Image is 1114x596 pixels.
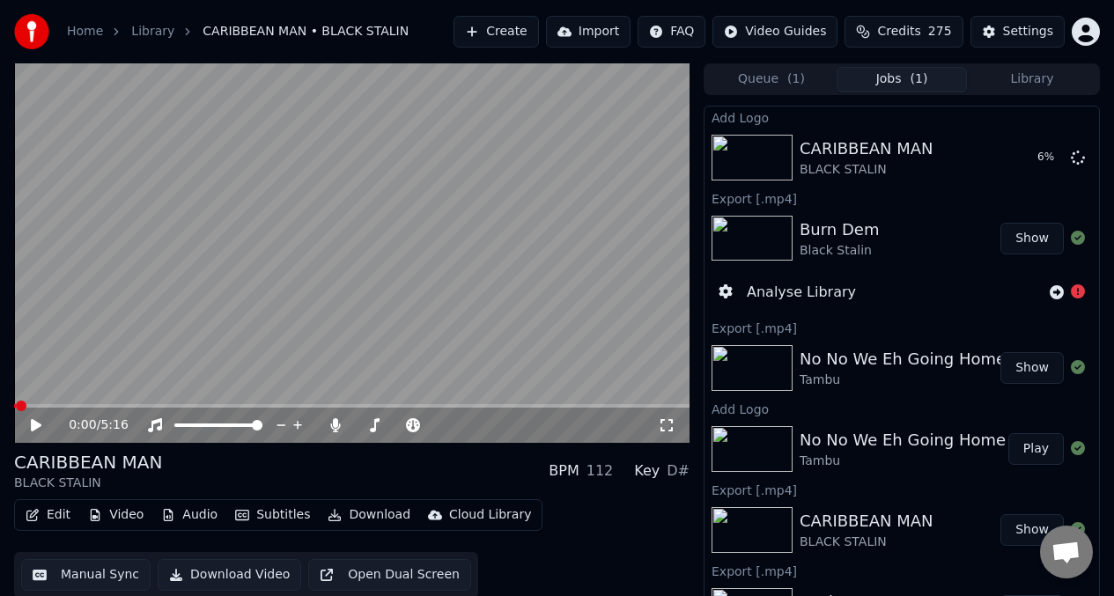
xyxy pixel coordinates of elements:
div: Key [634,460,660,482]
button: Video Guides [712,16,837,48]
div: / [69,416,111,434]
button: Import [546,16,631,48]
div: BLACK STALIN [800,533,933,551]
div: Add Logo [705,398,1099,419]
div: BLACK STALIN [14,475,162,492]
div: 112 [587,460,614,482]
div: Burn Dem [800,217,879,242]
button: Show [1000,352,1064,384]
button: Audio [154,503,225,527]
nav: breadcrumb [67,23,409,40]
span: ( 1 ) [787,70,805,88]
div: CARIBBEAN MAN [800,509,933,533]
div: D# [667,460,690,482]
div: Export [.mp4] [705,188,1099,209]
div: BLACK STALIN [800,161,933,179]
div: Cloud Library [449,506,531,524]
button: Download Video [158,559,301,591]
button: Show [1000,223,1064,254]
div: No No We Eh Going Home [800,347,1006,372]
span: 0:00 [69,416,96,434]
div: Analyse Library [747,282,856,303]
div: No No We Eh Going Home [800,428,1006,453]
div: BPM [549,460,579,482]
button: Subtitles [228,503,317,527]
span: 5:16 [100,416,128,434]
div: Black Stalin [800,242,879,260]
button: Show [1000,514,1064,546]
span: 275 [928,23,952,40]
a: Library [131,23,174,40]
div: Settings [1003,23,1053,40]
button: Play [1008,433,1064,465]
button: Manual Sync [21,559,151,591]
button: Video [81,503,151,527]
div: Export [.mp4] [705,317,1099,338]
img: youka [14,14,49,49]
div: Tambu [800,453,1006,470]
div: Export [.mp4] [705,479,1099,500]
button: Jobs [837,67,967,92]
button: Library [967,67,1097,92]
span: CARIBBEAN MAN • BLACK STALIN [203,23,409,40]
div: CARIBBEAN MAN [800,136,933,161]
div: Add Logo [705,107,1099,128]
button: Credits275 [845,16,963,48]
button: FAQ [638,16,705,48]
button: Edit [18,503,77,527]
div: Tambu [800,372,1006,389]
button: Settings [970,16,1065,48]
div: Export [.mp4] [705,560,1099,581]
span: Credits [877,23,920,40]
button: Download [321,503,417,527]
div: Open chat [1040,526,1093,578]
button: Create [454,16,539,48]
button: Open Dual Screen [308,559,471,591]
div: 6 % [1037,151,1064,165]
span: ( 1 ) [911,70,928,88]
button: Queue [706,67,837,92]
a: Home [67,23,103,40]
div: CARIBBEAN MAN [14,450,162,475]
